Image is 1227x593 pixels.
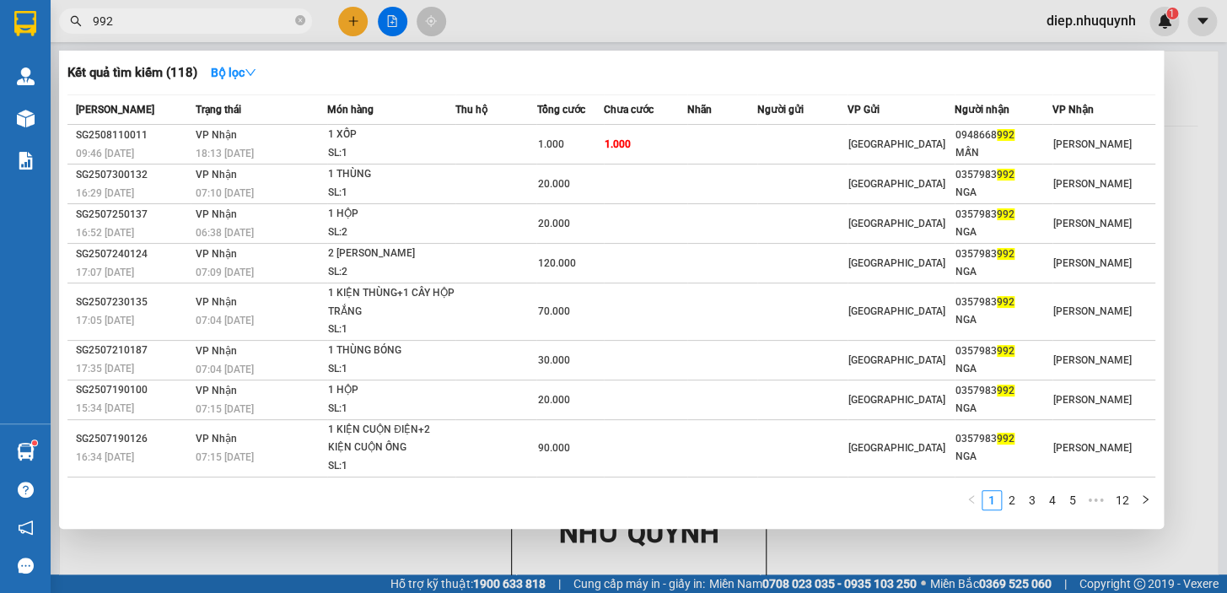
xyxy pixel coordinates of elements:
[7,63,245,102] strong: 342 [PERSON_NAME], P1, Q10, TP.HCM - 0931 556 979
[1135,490,1155,510] button: right
[295,13,305,30] span: close-circle
[18,520,34,536] span: notification
[76,430,190,448] div: SG2507190126
[328,400,455,418] div: SL: 1
[1052,104,1094,116] span: VP Nhận
[1003,491,1021,509] a: 2
[195,433,236,445] span: VP Nhận
[537,394,569,406] span: 20.000
[1022,490,1042,510] li: 3
[1083,490,1110,510] span: •••
[76,267,134,278] span: 17:07 [DATE]
[455,104,487,116] span: Thu hộ
[76,187,134,199] span: 16:29 [DATE]
[955,360,1052,378] div: NGA
[537,257,575,269] span: 120.000
[76,104,154,116] span: [PERSON_NAME]
[195,148,253,159] span: 18:13 [DATE]
[997,129,1014,141] span: 992
[955,430,1052,448] div: 0357983
[604,104,654,116] span: Chưa cước
[18,558,34,574] span: message
[17,67,35,85] img: warehouse-icon
[955,448,1052,466] div: NGA
[955,104,1009,116] span: Người nhận
[328,144,455,163] div: SL: 1
[211,66,256,79] strong: Bộ lọc
[955,342,1052,360] div: 0357983
[955,294,1052,311] div: 0357983
[1053,178,1132,190] span: [PERSON_NAME]
[1083,490,1110,510] li: Next 5 Pages
[76,402,134,414] span: 15:34 [DATE]
[76,363,134,375] span: 17:35 [DATE]
[848,354,945,366] span: [GEOGRAPHIC_DATA]
[328,126,455,144] div: 1 XỐP
[955,245,1052,263] div: 0357983
[997,385,1014,396] span: 992
[1111,491,1134,509] a: 12
[1140,494,1150,504] span: right
[848,305,945,317] span: [GEOGRAPHIC_DATA]
[955,382,1052,400] div: 0357983
[1053,394,1132,406] span: [PERSON_NAME]
[76,478,190,496] div: SG2507090192
[605,138,631,150] span: 1.000
[848,178,945,190] span: [GEOGRAPHIC_DATA]
[997,208,1014,220] span: 992
[537,354,569,366] span: 30.000
[328,245,455,263] div: 2 [PERSON_NAME]
[1135,490,1155,510] li: Next Page
[328,381,455,400] div: 1 HỘP
[997,169,1014,181] span: 992
[76,451,134,463] span: 16:34 [DATE]
[328,205,455,224] div: 1 HỘP
[76,166,190,184] div: SG2507300132
[328,457,455,476] div: SL: 1
[1053,305,1132,317] span: [PERSON_NAME]
[76,342,190,359] div: SG2507210187
[955,127,1052,144] div: 0948668
[328,421,455,457] div: 1 KIỆN CUỘN ĐIỆN+2 KIỆN CUỘN ỐNG
[537,138,563,150] span: 1.000
[848,442,945,454] span: [GEOGRAPHIC_DATA]
[17,152,35,170] img: solution-icon
[197,59,270,86] button: Bộ lọcdown
[327,104,374,116] span: Món hàng
[966,494,977,504] span: left
[536,104,584,116] span: Tổng cước
[848,394,945,406] span: [GEOGRAPHIC_DATA]
[997,296,1014,308] span: 992
[195,187,253,199] span: 07:10 [DATE]
[195,385,236,396] span: VP Nhận
[76,148,134,159] span: 09:46 [DATE]
[955,311,1052,329] div: NGA
[195,296,236,308] span: VP Nhận
[955,166,1052,184] div: 0357983
[1042,490,1063,510] li: 4
[195,364,253,375] span: 07:04 [DATE]
[195,248,236,260] span: VP Nhận
[1043,491,1062,509] a: 4
[295,15,305,25] span: close-circle
[76,245,190,263] div: SG2507240124
[961,490,982,510] li: Previous Page
[195,104,240,116] span: Trạng thái
[537,178,569,190] span: 20.000
[848,104,880,116] span: VP Gửi
[1053,442,1132,454] span: [PERSON_NAME]
[1063,491,1082,509] a: 5
[195,208,236,220] span: VP Nhận
[76,227,134,239] span: 16:52 [DATE]
[328,360,455,379] div: SL: 1
[997,248,1014,260] span: 992
[848,257,945,269] span: [GEOGRAPHIC_DATA]
[955,206,1052,224] div: 0357983
[982,490,1002,510] li: 1
[14,11,36,36] img: logo-vxr
[32,440,37,445] sup: 1
[997,345,1014,357] span: 992
[328,342,455,360] div: 1 THÙNG BÓNG
[17,110,35,127] img: warehouse-icon
[1110,490,1135,510] li: 12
